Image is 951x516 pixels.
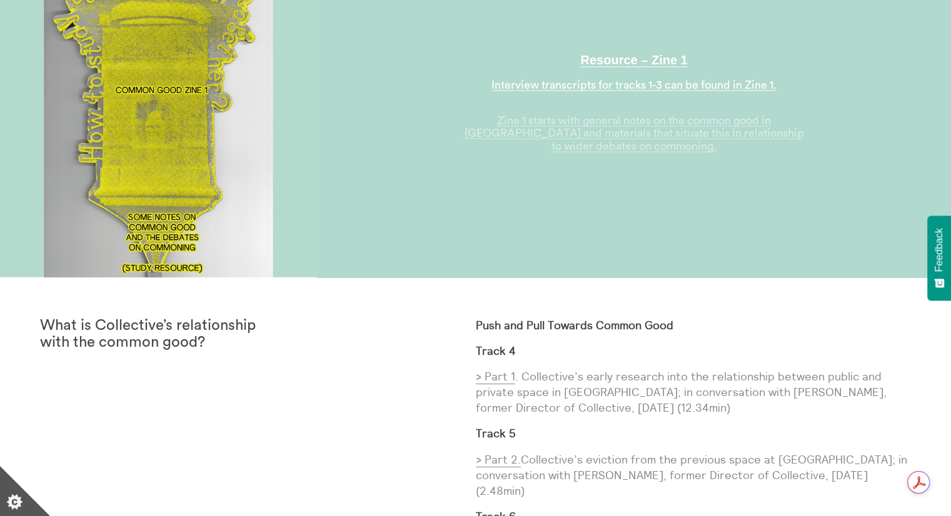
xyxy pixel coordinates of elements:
a: > Part 2. [476,452,521,467]
strong: What is Collective’s relationship with the common good? [40,318,256,350]
a: Zine 1 starts with general notes on the common good in [GEOGRAPHIC_DATA] and materials that situa... [464,114,803,152]
strong: Track 5 [476,426,516,440]
a: > Part 1 [476,369,515,384]
a: Resource – Zine 1 [580,52,687,67]
p: Collective’s eviction from the previous space at [GEOGRAPHIC_DATA]; in conversation with [PERSON_... [476,452,912,499]
strong: Push and Pull Towards Common Good [476,318,673,332]
button: Feedback - Show survey [927,216,951,300]
a: Interview transcripts for tracks 1-3 can be found in Zine 1. [491,79,777,91]
strong: Track 4 [476,344,516,358]
p: . Collective’s early research into the relationship between public and private space in [GEOGRAPH... [476,369,912,416]
span: Feedback [933,228,945,272]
